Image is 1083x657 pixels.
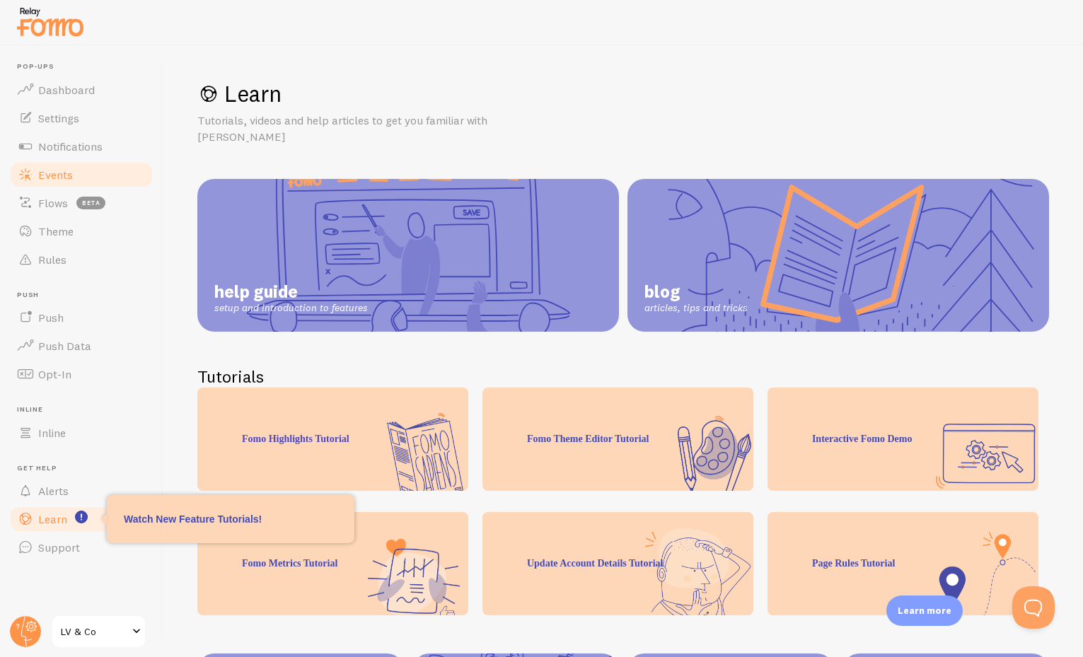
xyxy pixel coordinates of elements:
[61,623,128,640] span: LV & Co
[8,217,154,245] a: Theme
[38,83,95,97] span: Dashboard
[15,4,86,40] img: fomo-relay-logo-orange.svg
[8,132,154,161] a: Notifications
[644,302,748,315] span: articles, tips and tricks
[38,168,73,182] span: Events
[886,595,963,626] div: Learn more
[8,161,154,189] a: Events
[38,252,66,267] span: Rules
[38,426,66,440] span: Inline
[8,477,154,505] a: Alerts
[8,419,154,447] a: Inline
[197,388,468,491] div: Fomo Highlights Tutorial
[197,79,1049,108] h1: Learn
[1012,586,1055,629] iframe: Help Scout Beacon - Open
[768,512,1038,615] div: Page Rules Tutorial
[51,615,146,649] a: LV & Co
[38,310,64,325] span: Push
[17,464,154,473] span: Get Help
[197,112,537,145] p: Tutorials, videos and help articles to get you familiar with [PERSON_NAME]
[482,512,753,615] div: Update Account Details Tutorial
[8,303,154,332] a: Push
[38,339,91,353] span: Push Data
[197,179,619,332] a: help guide setup and introduction to features
[38,111,79,125] span: Settings
[214,281,368,302] span: help guide
[38,484,69,498] span: Alerts
[124,512,337,526] p: Watch New Feature Tutorials!
[8,104,154,132] a: Settings
[627,179,1049,332] a: blog articles, tips and tricks
[197,512,468,615] div: Fomo Metrics Tutorial
[8,505,154,533] a: Learn
[482,388,753,491] div: Fomo Theme Editor Tutorial
[38,224,74,238] span: Theme
[17,405,154,414] span: Inline
[38,540,80,554] span: Support
[17,291,154,300] span: Push
[17,62,154,71] span: Pop-ups
[38,139,103,153] span: Notifications
[8,189,154,217] a: Flows beta
[644,281,748,302] span: blog
[768,388,1038,491] div: Interactive Fomo Demo
[38,196,68,210] span: Flows
[8,332,154,360] a: Push Data
[8,533,154,562] a: Support
[38,367,71,381] span: Opt-In
[38,512,67,526] span: Learn
[214,302,368,315] span: setup and introduction to features
[8,245,154,274] a: Rules
[75,511,88,523] svg: <p>Watch New Feature Tutorials!</p>
[8,360,154,388] a: Opt-In
[197,366,1049,388] h2: Tutorials
[8,76,154,104] a: Dashboard
[76,197,105,209] span: beta
[898,604,951,617] p: Learn more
